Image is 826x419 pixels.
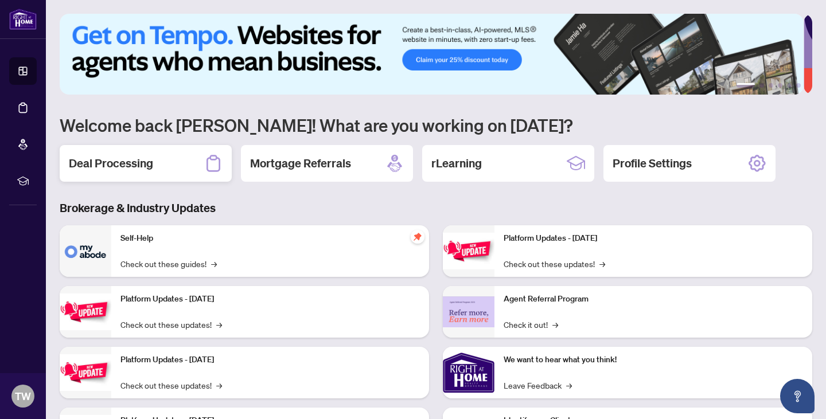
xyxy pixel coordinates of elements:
a: Check it out!→ [504,318,558,331]
img: Slide 0 [60,14,804,95]
button: 4 [778,83,782,88]
button: 5 [787,83,792,88]
span: → [566,379,572,391]
img: logo [9,9,37,30]
a: Check out these updates!→ [504,257,605,270]
button: 2 [759,83,764,88]
p: Platform Updates - [DATE] [504,232,803,245]
span: pushpin [411,230,424,244]
h1: Welcome back [PERSON_NAME]! What are you working on [DATE]? [60,114,812,136]
span: → [552,318,558,331]
span: → [599,257,605,270]
img: Self-Help [60,225,111,277]
p: Platform Updates - [DATE] [120,354,420,366]
span: → [216,318,222,331]
img: Platform Updates - June 23, 2025 [443,233,494,269]
button: Open asap [780,379,815,413]
img: Platform Updates - July 21, 2025 [60,354,111,390]
h3: Brokerage & Industry Updates [60,200,812,216]
img: Platform Updates - September 16, 2025 [60,293,111,330]
a: Check out these updates!→ [120,318,222,331]
span: → [216,379,222,391]
h2: rLearning [431,155,482,171]
img: We want to hear what you think! [443,347,494,398]
span: TW [15,388,31,404]
p: We want to hear what you think! [504,354,803,366]
button: 1 [737,83,755,88]
h2: Mortgage Referrals [250,155,351,171]
h2: Profile Settings [613,155,692,171]
button: 6 [796,83,801,88]
p: Self-Help [120,232,420,245]
img: Agent Referral Program [443,296,494,328]
a: Leave Feedback→ [504,379,572,391]
a: Check out these guides!→ [120,257,217,270]
a: Check out these updates!→ [120,379,222,391]
span: → [211,257,217,270]
p: Platform Updates - [DATE] [120,293,420,306]
h2: Deal Processing [69,155,153,171]
button: 3 [769,83,773,88]
p: Agent Referral Program [504,293,803,306]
